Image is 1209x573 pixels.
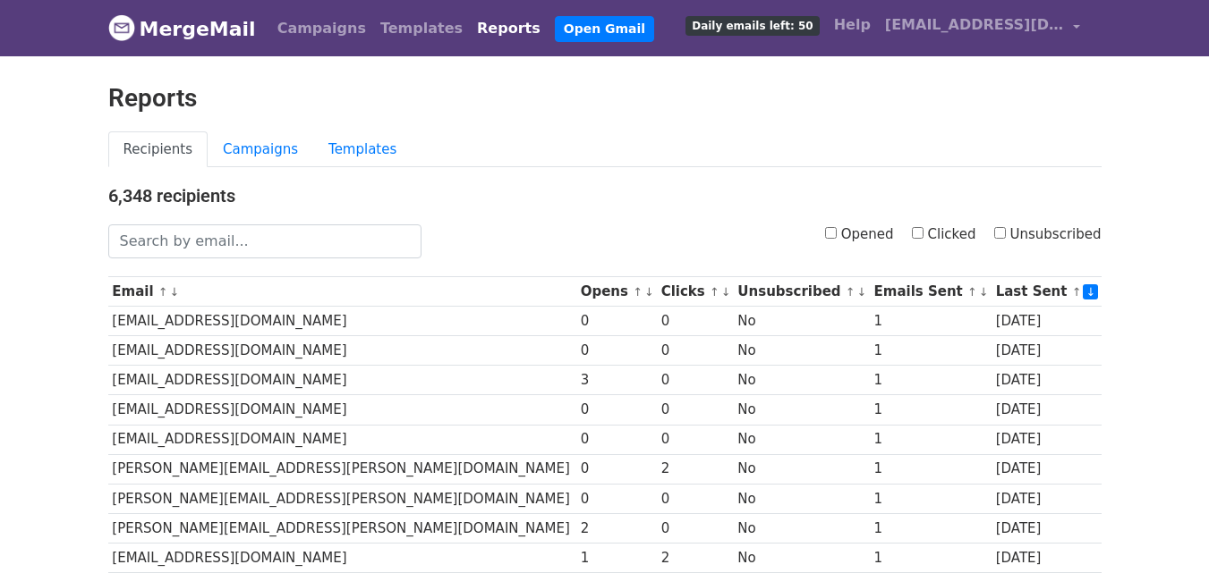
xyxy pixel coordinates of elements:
td: [PERSON_NAME][EMAIL_ADDRESS][PERSON_NAME][DOMAIN_NAME] [108,484,576,513]
td: 0 [657,484,734,513]
a: Recipients [108,131,209,168]
input: Opened [825,227,837,239]
label: Clicked [912,224,976,245]
td: [EMAIL_ADDRESS][DOMAIN_NAME] [108,307,576,336]
th: Opens [576,277,657,307]
td: No [734,425,870,454]
td: 1 [870,395,992,425]
td: [PERSON_NAME][EMAIL_ADDRESS][PERSON_NAME][DOMAIN_NAME] [108,454,576,484]
a: ↑ [158,285,168,299]
td: 0 [657,425,734,454]
th: Clicks [657,277,734,307]
th: Unsubscribed [734,277,870,307]
td: 1 [870,484,992,513]
a: ↑ [633,285,643,299]
input: Unsubscribed [994,227,1006,239]
a: Daily emails left: 50 [678,7,826,43]
td: [EMAIL_ADDRESS][DOMAIN_NAME] [108,336,576,366]
td: [DATE] [992,543,1102,572]
td: [DATE] [992,425,1102,454]
td: 0 [657,366,734,395]
td: [DATE] [992,454,1102,484]
a: Reports [470,11,548,46]
span: [EMAIL_ADDRESS][DOMAIN_NAME] [885,14,1064,36]
a: ↓ [1083,284,1098,299]
td: No [734,366,870,395]
td: 0 [657,513,734,543]
td: 1 [870,366,992,395]
a: [EMAIL_ADDRESS][DOMAIN_NAME] [878,7,1087,49]
td: [DATE] [992,366,1102,395]
td: 0 [576,395,657,425]
a: MergeMail [108,10,256,47]
td: 0 [576,307,657,336]
td: [EMAIL_ADDRESS][DOMAIN_NAME] [108,543,576,572]
td: No [734,513,870,543]
td: 0 [657,336,734,366]
td: 1 [870,513,992,543]
a: ↓ [857,285,867,299]
td: 1 [870,543,992,572]
td: 2 [657,454,734,484]
th: Emails Sent [870,277,992,307]
td: No [734,454,870,484]
td: 1 [870,425,992,454]
a: ↓ [170,285,180,299]
img: MergeMail logo [108,14,135,41]
td: [EMAIL_ADDRESS][DOMAIN_NAME] [108,425,576,454]
td: [PERSON_NAME][EMAIL_ADDRESS][PERSON_NAME][DOMAIN_NAME] [108,513,576,543]
td: No [734,307,870,336]
td: 0 [576,454,657,484]
td: 1 [870,307,992,336]
td: 1 [870,336,992,366]
td: [DATE] [992,307,1102,336]
h4: 6,348 recipients [108,185,1102,206]
a: Open Gmail [555,16,654,42]
input: Search by email... [108,224,421,258]
td: No [734,543,870,572]
a: Campaigns [270,11,373,46]
td: 2 [576,513,657,543]
td: [DATE] [992,336,1102,366]
a: Templates [373,11,470,46]
td: 2 [657,543,734,572]
a: Campaigns [208,131,313,168]
td: [DATE] [992,395,1102,425]
td: [EMAIL_ADDRESS][DOMAIN_NAME] [108,395,576,425]
a: ↑ [846,285,856,299]
td: No [734,395,870,425]
span: Daily emails left: 50 [685,16,819,36]
td: 0 [576,336,657,366]
h2: Reports [108,83,1102,114]
td: 0 [576,425,657,454]
label: Unsubscribed [994,224,1102,245]
td: [EMAIL_ADDRESS][DOMAIN_NAME] [108,366,576,395]
a: ↑ [967,285,977,299]
th: Email [108,277,576,307]
td: 0 [657,307,734,336]
input: Clicked [912,227,924,239]
th: Last Sent [992,277,1102,307]
td: [DATE] [992,484,1102,513]
label: Opened [825,224,894,245]
td: 0 [657,395,734,425]
td: No [734,484,870,513]
a: ↓ [644,285,654,299]
a: Help [827,7,878,43]
td: [DATE] [992,513,1102,543]
a: ↑ [1072,285,1082,299]
a: Templates [313,131,412,168]
td: No [734,336,870,366]
td: 0 [576,484,657,513]
td: 1 [576,543,657,572]
td: 3 [576,366,657,395]
a: ↓ [979,285,989,299]
a: ↓ [721,285,731,299]
td: 1 [870,454,992,484]
a: ↑ [710,285,719,299]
